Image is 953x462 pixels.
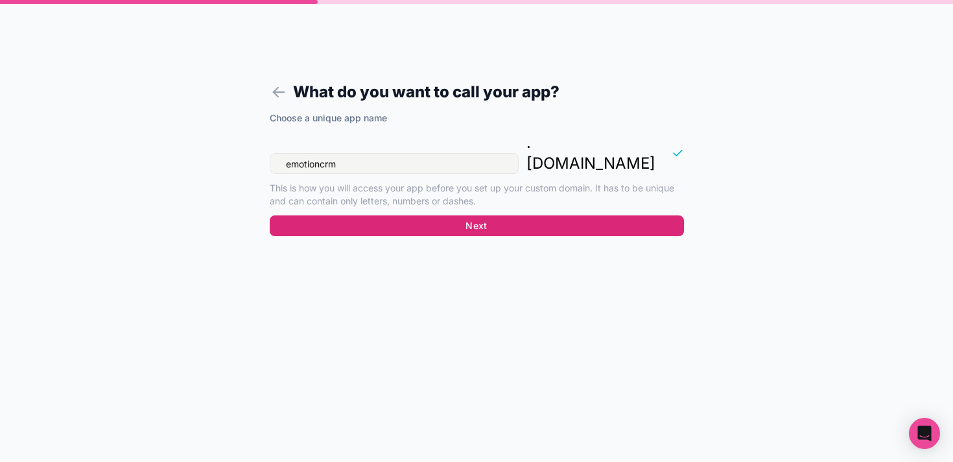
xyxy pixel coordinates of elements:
[270,112,387,125] label: Choose a unique app name
[270,215,684,236] button: Next
[909,418,940,449] div: Open Intercom Messenger
[270,80,684,104] h1: What do you want to call your app?
[270,182,684,208] p: This is how you will access your app before you set up your custom domain. It has to be unique an...
[526,132,655,174] p: . [DOMAIN_NAME]
[270,153,519,174] input: nastejnelodi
